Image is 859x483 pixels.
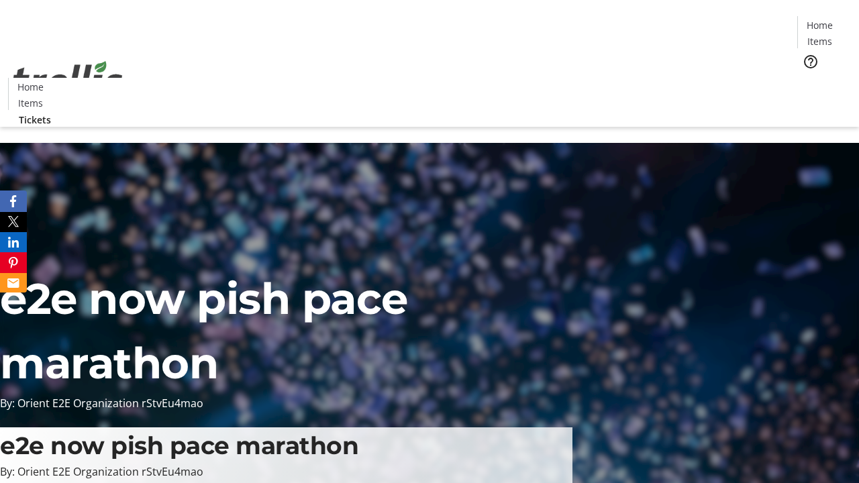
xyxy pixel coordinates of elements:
[9,80,52,94] a: Home
[808,78,840,92] span: Tickets
[9,96,52,110] a: Items
[17,80,44,94] span: Home
[18,96,43,110] span: Items
[798,18,841,32] a: Home
[8,46,128,113] img: Orient E2E Organization rStvEu4mao's Logo
[797,48,824,75] button: Help
[8,113,62,127] a: Tickets
[797,78,851,92] a: Tickets
[19,113,51,127] span: Tickets
[807,18,833,32] span: Home
[807,34,832,48] span: Items
[798,34,841,48] a: Items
